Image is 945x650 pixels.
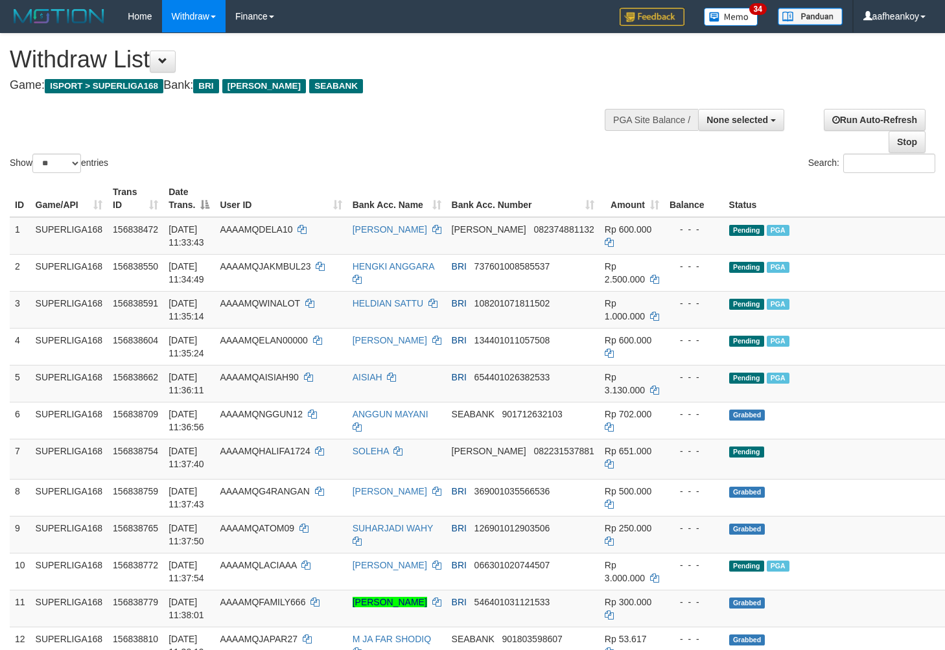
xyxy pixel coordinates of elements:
[767,336,789,347] span: Marked by aafsengchandara
[447,180,600,217] th: Bank Acc. Number: activate to sort column ascending
[533,224,594,235] span: Copy 082374881132 to clipboard
[729,487,765,498] span: Grabbed
[10,254,30,291] td: 2
[502,409,562,419] span: Copy 901712632103 to clipboard
[113,446,158,456] span: 156838754
[452,523,467,533] span: BRI
[767,373,789,384] span: Marked by aafsengchandara
[220,335,307,345] span: AAAAMQELAN00000
[353,486,427,496] a: [PERSON_NAME]
[729,447,764,458] span: Pending
[452,335,467,345] span: BRI
[169,597,204,620] span: [DATE] 11:38:01
[605,634,647,644] span: Rp 53.617
[113,372,158,382] span: 156838662
[670,633,719,645] div: - - -
[698,109,784,131] button: None selected
[108,180,163,217] th: Trans ID: activate to sort column ascending
[452,634,495,644] span: SEABANK
[452,409,495,419] span: SEABANK
[353,560,427,570] a: [PERSON_NAME]
[670,559,719,572] div: - - -
[353,634,431,644] a: M JA FAR SHODIQ
[474,597,550,607] span: Copy 546401031121533 to clipboard
[353,523,433,533] a: SUHARJADI WAHY
[113,634,158,644] span: 156838810
[10,439,30,479] td: 7
[605,597,651,607] span: Rp 300.000
[169,523,204,546] span: [DATE] 11:37:50
[843,154,935,173] input: Search:
[452,372,467,382] span: BRI
[220,261,310,272] span: AAAAMQJAKMBUL23
[729,336,764,347] span: Pending
[706,115,768,125] span: None selected
[767,262,789,273] span: Marked by aafsengchandara
[30,217,108,255] td: SUPERLIGA168
[605,486,651,496] span: Rp 500.000
[605,109,698,131] div: PGA Site Balance /
[113,560,158,570] span: 156838772
[664,180,724,217] th: Balance
[605,409,651,419] span: Rp 702.000
[220,224,292,235] span: AAAAMQDELA10
[30,365,108,402] td: SUPERLIGA168
[353,446,389,456] a: SOLEHA
[30,590,108,627] td: SUPERLIGA168
[10,217,30,255] td: 1
[670,485,719,498] div: - - -
[10,328,30,365] td: 4
[474,372,550,382] span: Copy 654401026382533 to clipboard
[30,402,108,439] td: SUPERLIGA168
[113,261,158,272] span: 156838550
[605,298,645,321] span: Rp 1.000.000
[353,335,427,345] a: [PERSON_NAME]
[10,365,30,402] td: 5
[767,299,789,310] span: Marked by aafsengchandara
[452,446,526,456] span: [PERSON_NAME]
[10,402,30,439] td: 6
[533,446,594,456] span: Copy 082231537881 to clipboard
[113,224,158,235] span: 156838472
[220,523,294,533] span: AAAAMQATOM09
[729,524,765,535] span: Grabbed
[452,597,467,607] span: BRI
[474,523,550,533] span: Copy 126901012903506 to clipboard
[169,560,204,583] span: [DATE] 11:37:54
[729,262,764,273] span: Pending
[30,439,108,479] td: SUPERLIGA168
[220,372,298,382] span: AAAAMQAISIAH90
[30,180,108,217] th: Game/API: activate to sort column ascending
[169,409,204,432] span: [DATE] 11:36:56
[30,291,108,328] td: SUPERLIGA168
[220,486,309,496] span: AAAAMQG4RANGAN
[30,328,108,365] td: SUPERLIGA168
[670,522,719,535] div: - - -
[452,224,526,235] span: [PERSON_NAME]
[605,372,645,395] span: Rp 3.130.000
[220,560,296,570] span: AAAAMQLACIAAA
[10,553,30,590] td: 10
[605,224,651,235] span: Rp 600.000
[10,590,30,627] td: 11
[10,6,108,26] img: MOTION_logo.png
[605,261,645,284] span: Rp 2.500.000
[605,560,645,583] span: Rp 3.000.000
[474,486,550,496] span: Copy 369001035566536 to clipboard
[113,335,158,345] span: 156838604
[10,479,30,516] td: 8
[749,3,767,15] span: 34
[729,598,765,609] span: Grabbed
[729,410,765,421] span: Grabbed
[600,180,664,217] th: Amount: activate to sort column ascending
[10,180,30,217] th: ID
[220,634,297,644] span: AAAAMQJAPAR27
[113,298,158,308] span: 156838591
[729,299,764,310] span: Pending
[113,597,158,607] span: 156838779
[670,334,719,347] div: - - -
[113,409,158,419] span: 156838709
[670,371,719,384] div: - - -
[169,261,204,284] span: [DATE] 11:34:49
[309,79,363,93] span: SEABANK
